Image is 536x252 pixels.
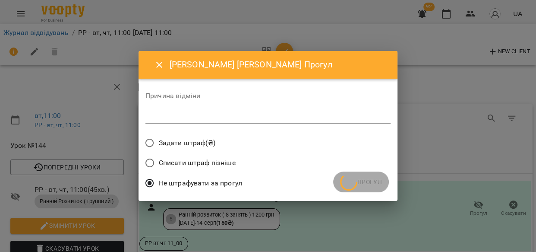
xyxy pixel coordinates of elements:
label: Причина відміни [145,93,391,99]
span: Задати штраф(₴) [159,138,215,148]
span: Не штрафувати за прогул [159,178,242,188]
h6: [PERSON_NAME] [PERSON_NAME] Прогул [170,58,387,71]
button: Close [149,54,170,75]
span: Списати штраф пізніше [159,158,236,168]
